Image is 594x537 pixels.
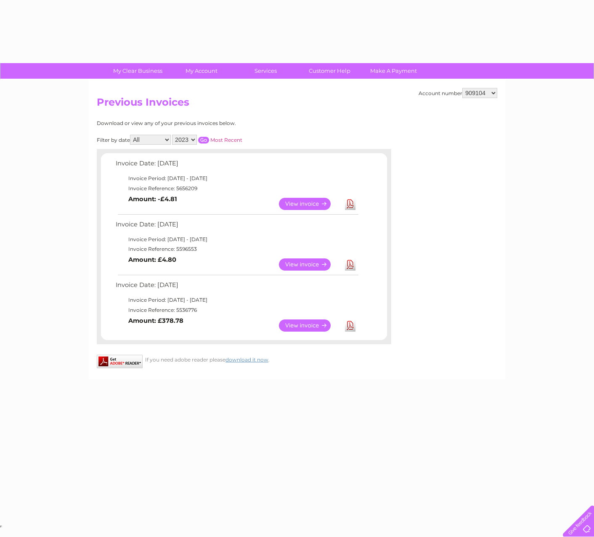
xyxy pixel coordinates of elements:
div: Download or view any of your previous invoices below. [97,120,318,126]
a: Download [345,319,355,332]
a: download it now [225,356,268,363]
a: View [279,198,341,210]
a: View [279,258,341,271]
a: My Clear Business [103,63,172,79]
a: View [279,319,341,332]
a: Download [345,198,355,210]
td: Invoice Period: [DATE] - [DATE] [114,234,360,245]
h2: Previous Invoices [97,96,497,112]
b: Amount: £378.78 [128,317,183,324]
a: Most Recent [210,137,242,143]
div: Filter by date [97,135,318,145]
a: My Account [167,63,236,79]
a: Make A Payment [359,63,428,79]
td: Invoice Date: [DATE] [114,158,360,173]
a: Customer Help [295,63,364,79]
td: Invoice Date: [DATE] [114,219,360,234]
a: Services [231,63,300,79]
td: Invoice Period: [DATE] - [DATE] [114,295,360,305]
b: Amount: -£4.81 [128,195,177,203]
b: Amount: £4.80 [128,256,176,263]
a: Download [345,258,355,271]
td: Invoice Reference: 5656209 [114,183,360,194]
div: Account number [419,88,497,98]
td: Invoice Period: [DATE] - [DATE] [114,173,360,183]
td: Invoice Date: [DATE] [114,279,360,295]
div: If you need adobe reader please . [97,355,391,363]
td: Invoice Reference: 5596553 [114,244,360,254]
td: Invoice Reference: 5536776 [114,305,360,315]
